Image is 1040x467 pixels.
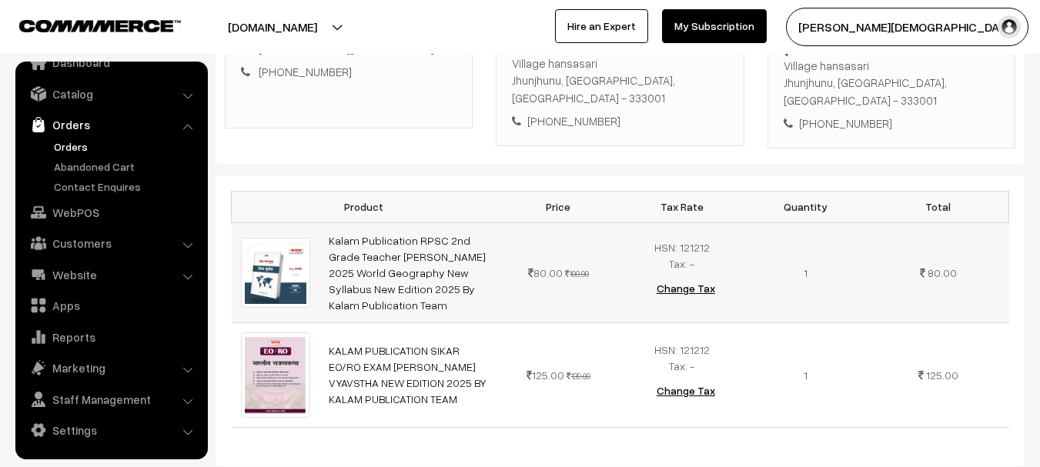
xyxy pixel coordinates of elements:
a: Abandoned Cart [50,158,202,175]
a: Reports [19,323,202,351]
th: Quantity [744,191,868,222]
button: Change Tax [644,272,727,305]
a: Dashboard [19,48,202,76]
th: Product [232,191,497,222]
strike: 139.00 [567,371,590,381]
a: Catalog [19,80,202,108]
a: Staff Management [19,385,202,413]
span: 125.00 [527,369,564,382]
a: [PHONE_NUMBER] [259,65,352,78]
div: Village hansasari Jhunjhunu, [GEOGRAPHIC_DATA], [GEOGRAPHIC_DATA] - 333001 [784,57,999,109]
button: [PERSON_NAME][DEMOGRAPHIC_DATA] [786,8,1028,46]
a: Kalam Publication RPSC 2nd Grade Teacher [PERSON_NAME] 2025 World Geography New Syllabus New Edit... [329,234,486,312]
span: 125.00 [926,369,958,382]
a: Hire an Expert [555,9,648,43]
a: KALAM PUBLICATION SIKAR EO/RO EXAM [PERSON_NAME] VYAVSTHA NEW EDITION 2025 BY KALAM PUBLICATION TEAM [329,344,487,405]
a: Marketing [19,354,202,382]
a: My Subscription [662,9,767,43]
a: Customers [19,229,202,257]
img: user [998,15,1021,38]
span: HSN: 121212 Tax: - [654,343,710,372]
span: 1 [804,266,808,279]
button: [DOMAIN_NAME] [174,8,371,46]
a: Orders [50,138,202,155]
div: [PHONE_NUMBER] [784,115,999,132]
div: Village hansasari Jhunjhunu, [GEOGRAPHIC_DATA], [GEOGRAPHIC_DATA] - 333001 [512,55,727,107]
div: [PHONE_NUMBER] [512,112,727,130]
a: WebPOS [19,198,202,226]
span: 80.00 [928,266,957,279]
span: 1 [804,369,808,382]
a: Contact Enquires [50,178,202,195]
a: Apps [19,292,202,319]
a: Orders [19,111,202,138]
th: Price [497,191,620,222]
a: [EMAIL_ADDRESS][DOMAIN_NAME] [259,42,434,55]
th: Tax Rate [620,191,744,222]
img: 11.jpg [241,238,311,308]
a: COMMMERCE [19,15,154,34]
button: Change Tax [644,374,727,408]
strike: 100.00 [565,269,589,279]
img: COMMMERCE [19,20,181,32]
a: Settings [19,416,202,444]
th: Total [868,191,1009,222]
span: HSN: 121212 Tax: - [654,241,710,270]
img: RV.jpg [241,332,311,418]
a: Website [19,261,202,289]
span: 80.00 [528,266,563,279]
